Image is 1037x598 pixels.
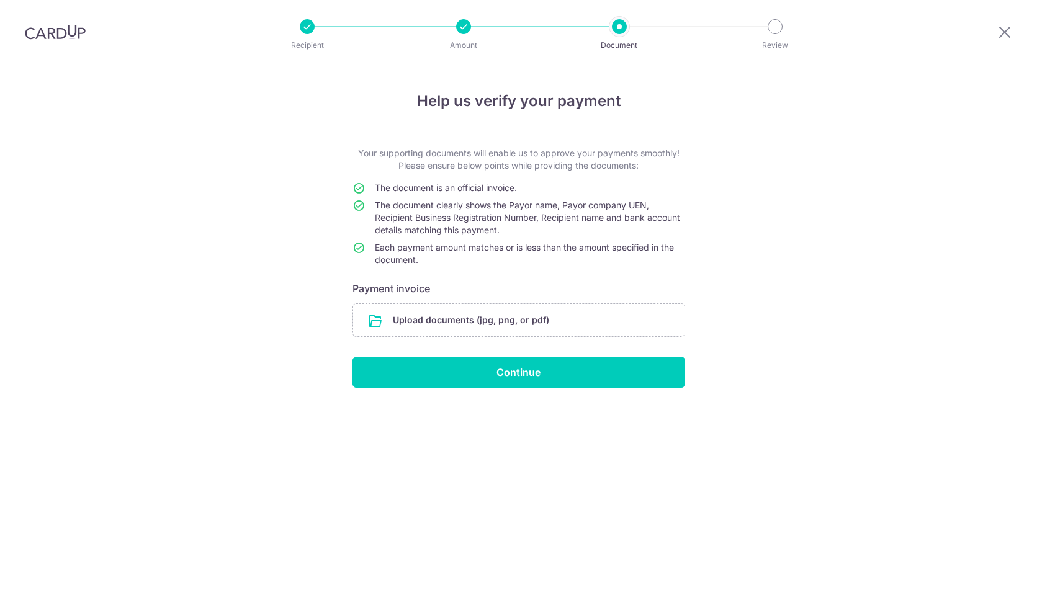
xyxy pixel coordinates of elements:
[958,561,1025,592] iframe: Opens a widget where you can find more information
[352,357,685,388] input: Continue
[375,182,517,193] span: The document is an official invoice.
[375,200,680,235] span: The document clearly shows the Payor name, Payor company UEN, Recipient Business Registration Num...
[375,242,674,265] span: Each payment amount matches or is less than the amount specified in the document.
[25,25,86,40] img: CardUp
[261,39,353,51] p: Recipient
[573,39,665,51] p: Document
[418,39,510,51] p: Amount
[352,147,685,172] p: Your supporting documents will enable us to approve your payments smoothly! Please ensure below p...
[352,281,685,296] h6: Payment invoice
[352,90,685,112] h4: Help us verify your payment
[729,39,821,51] p: Review
[352,303,685,337] div: Upload documents (jpg, png, or pdf)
